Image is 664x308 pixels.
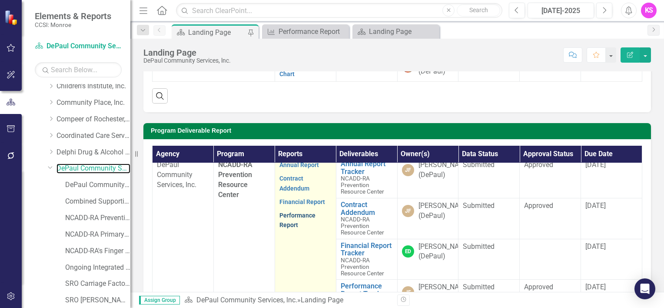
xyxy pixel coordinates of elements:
[65,246,130,256] a: NCADD-RA's Finger Lakes Addiction Resource Center
[65,197,130,207] a: Combined Supportive Housing
[279,60,321,77] a: Organizational Chart
[341,242,393,257] a: Financial Report Tracker
[341,201,393,216] a: Contract Addendum
[65,230,130,240] a: NCADD-RA Primary CD Prevention
[418,282,471,302] div: [PERSON_NAME] (DePaul)
[218,161,252,199] span: NCADD-RA Prevention Resource Center
[184,295,391,305] div: »
[402,164,414,176] div: JF
[469,7,488,13] span: Search
[4,10,20,26] img: ClearPoint Strategy
[65,263,130,273] a: Ongoing Integrated Supported Employment (OISE) services
[56,98,130,108] a: Community Place, Inc.
[463,201,495,210] span: Submitted
[143,57,231,64] div: DePaul Community Services, lnc.
[524,201,553,210] span: Approved
[418,160,471,180] div: [PERSON_NAME] (DePaul)
[196,296,297,304] a: DePaul Community Services, lnc.
[457,4,500,17] button: Search
[634,278,655,299] div: Open Intercom Messenger
[35,11,111,21] span: Elements & Reports
[279,198,325,205] a: Financial Report
[279,212,315,229] a: Performance Report
[56,147,130,157] a: Delphi Drug & Alcohol Council
[279,161,319,168] a: Annual Report
[264,26,347,37] a: Performance Report
[463,283,495,291] span: Submitted
[65,213,130,223] a: NCADD-RA Prevention Resource Center
[585,201,606,210] span: [DATE]
[151,127,647,134] h3: Program Deliverable Report
[336,198,397,239] td: Double-Click to Edit Right Click for Context Menu
[402,205,414,217] div: JF
[531,6,591,16] div: [DATE]-2025
[463,242,495,251] span: Submitted
[418,242,471,262] div: [PERSON_NAME] (DePaul)
[641,3,657,18] button: KS
[341,282,393,298] a: Performance Report Tracker
[176,3,502,18] input: Search ClearPoint...
[524,283,553,291] span: Approved
[65,279,130,289] a: SRO Carriage Factory
[35,21,111,28] small: CCSI: Monroe
[341,257,384,277] span: NCADD-RA Prevention Resource Center
[528,3,594,18] button: [DATE]-2025
[458,198,520,239] td: Double-Click to Edit
[341,160,393,175] a: Annual Report Tracker
[35,41,122,51] a: DePaul Community Services, lnc.
[581,198,642,239] td: Double-Click to Edit
[56,81,130,91] a: Children's Institute, Inc.
[65,295,130,305] a: SRO [PERSON_NAME]
[458,157,520,198] td: Double-Click to Edit
[418,201,471,221] div: [PERSON_NAME] (DePaul)
[341,175,384,195] span: NCADD-RA Prevention Resource Center
[56,131,130,141] a: Coordinated Care Services Inc.
[355,26,437,37] a: Landing Page
[279,175,309,192] a: Contract Addendum
[56,164,130,174] a: DePaul Community Services, lnc.
[35,62,122,77] input: Search Below...
[341,57,393,72] a: Organizational Chart
[56,114,130,124] a: Compeer of Rochester, Inc.
[65,180,130,190] a: DePaul Community Services, lnc. (MCOMH Internal)
[581,239,642,280] td: Double-Click to Edit
[520,239,581,280] td: Double-Click to Edit
[301,296,343,304] div: Landing Page
[397,157,458,198] td: Double-Click to Edit
[188,27,246,38] div: Landing Page
[585,161,606,169] span: [DATE]
[336,157,397,198] td: Double-Click to Edit Right Click for Context Menu
[336,239,397,280] td: Double-Click to Edit Right Click for Context Menu
[397,198,458,239] td: Double-Click to Edit
[139,296,180,305] span: Assign Group
[524,161,553,169] span: Approved
[157,160,209,190] p: DePaul Community Services, Inc.
[581,157,642,198] td: Double-Click to Edit
[458,239,520,280] td: Double-Click to Edit
[402,245,414,258] div: ED
[585,242,606,251] span: [DATE]
[279,26,347,37] div: Performance Report
[341,216,384,236] span: NCADD-RA Prevention Resource Center
[520,157,581,198] td: Double-Click to Edit
[397,239,458,280] td: Double-Click to Edit
[402,286,414,298] div: JF
[143,48,231,57] div: Landing Page
[369,26,437,37] div: Landing Page
[520,198,581,239] td: Double-Click to Edit
[463,161,495,169] span: Submitted
[585,283,606,291] span: [DATE]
